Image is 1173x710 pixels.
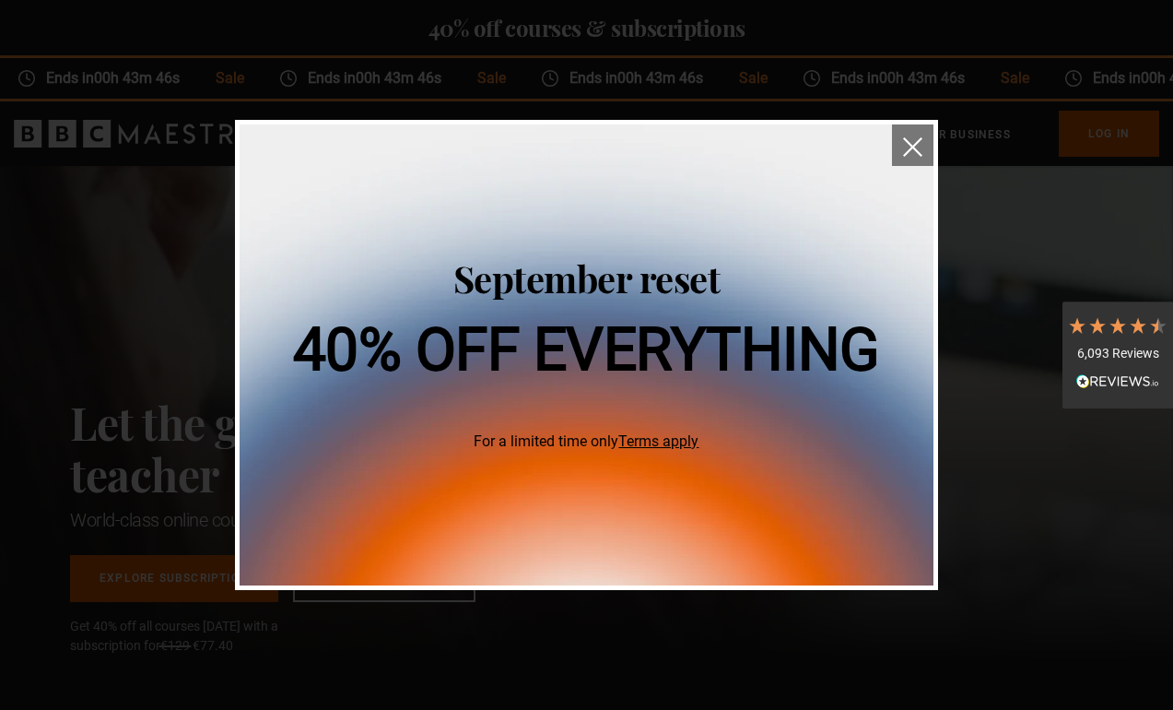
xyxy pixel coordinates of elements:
button: close [892,124,933,166]
div: Read All Reviews [1067,373,1168,395]
img: 40% off everything [240,124,934,586]
div: 6,093 Reviews [1067,345,1168,363]
span: For a limited time only [293,431,880,453]
a: Terms apply [618,432,698,450]
span: September reset [453,254,721,302]
img: REVIEWS.io [1076,374,1159,387]
h1: 40% off everything [293,321,880,380]
div: 4.7 Stars [1067,315,1168,336]
div: 6,093 ReviewsRead All Reviews [1062,302,1173,408]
